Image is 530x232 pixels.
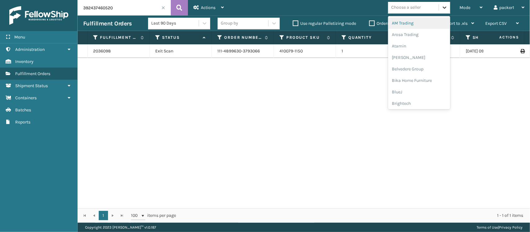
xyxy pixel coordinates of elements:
div: 1 - 1 of 1 items [185,212,523,219]
img: logo [9,6,68,25]
label: Fulfillment Order Id [100,35,138,40]
label: Orders to be shipped [DATE] [369,21,429,26]
div: Choose a seller [391,4,421,11]
span: Actions [201,5,215,10]
td: [DATE] 09:06:05 pm [460,44,522,58]
label: Shipped Date [473,35,510,40]
div: Last 90 Days [151,20,199,27]
label: Product SKU [286,35,324,40]
span: Export to .xls [442,21,468,26]
span: Shipment Status [15,83,48,88]
div: Atamin [388,40,450,52]
a: 2036098 [93,48,111,54]
a: 1 [99,211,108,220]
div: | [477,223,523,232]
label: Order Number [224,35,262,40]
span: Actions [480,32,523,42]
h3: Fulfillment Orders [83,20,132,27]
div: Brightech [388,98,450,109]
label: Status [162,35,200,40]
td: 111-4899630-3793066 [212,44,274,58]
a: Terms of Use [477,225,498,230]
span: Export CSV [485,21,507,26]
span: Fulfillment Orders [15,71,50,76]
label: Use regular Palletizing mode [293,21,356,26]
label: Quantity [348,35,386,40]
div: Belvedere Group [388,63,450,75]
p: Copyright 2023 [PERSON_NAME]™ v 1.0.187 [85,223,156,232]
td: Exit Scan [150,44,212,58]
td: 1 [336,44,398,58]
span: Batches [15,107,31,113]
span: Menu [14,34,25,40]
span: Inventory [15,59,34,64]
div: Group by [221,20,238,27]
span: 100 [131,212,140,219]
div: BlueJ [388,86,450,98]
span: Reports [15,119,30,125]
div: AM Trading [388,17,450,29]
div: [PERSON_NAME] [388,52,450,63]
span: Mode [460,5,470,10]
span: items per page [131,211,176,220]
div: Bika Home Furniture [388,75,450,86]
i: Print Label [520,49,524,53]
div: Arosa Trading [388,29,450,40]
a: 410079-1150 [279,48,303,54]
span: Administration [15,47,45,52]
span: Containers [15,95,37,100]
a: Privacy Policy [499,225,523,230]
